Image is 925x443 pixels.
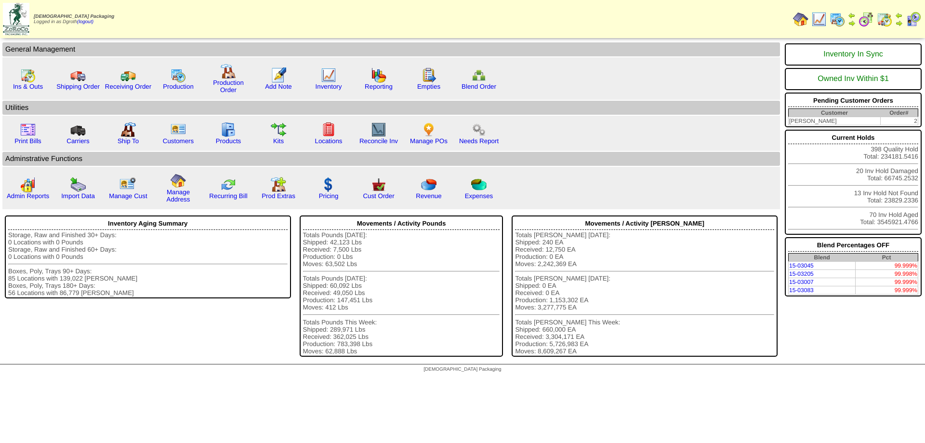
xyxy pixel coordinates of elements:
[417,83,440,90] a: Empties
[171,122,186,137] img: customers.gif
[880,117,918,125] td: 2
[789,262,814,269] a: 15-03045
[213,79,244,94] a: Production Order
[421,122,436,137] img: po.png
[471,177,487,192] img: pie_chart2.png
[811,12,827,27] img: line_graph.gif
[120,122,136,137] img: factory2.gif
[105,83,151,90] a: Receiving Order
[789,254,856,262] th: Blend
[34,14,114,25] span: Logged in as Dgroth
[13,83,43,90] a: Ins & Outs
[20,67,36,83] img: calendarinout.gif
[788,70,918,88] div: Owned Inv Within $1
[209,192,247,200] a: Recurring Bill
[371,177,386,192] img: cust_order.png
[3,3,29,35] img: zoroco-logo-small.webp
[321,122,336,137] img: locations.gif
[859,12,874,27] img: calendarblend.gif
[895,19,903,27] img: arrowright.gif
[109,192,147,200] a: Manage Cust
[271,177,286,192] img: prodextras.gif
[788,94,918,107] div: Pending Customer Orders
[848,12,856,19] img: arrowleft.gif
[789,117,881,125] td: [PERSON_NAME]
[880,109,918,117] th: Order#
[895,12,903,19] img: arrowleft.gif
[163,137,194,145] a: Customers
[789,287,814,294] a: 15-03083
[789,270,814,277] a: 15-03205
[171,67,186,83] img: calendarprod.gif
[303,231,500,355] div: Totals Pounds [DATE]: Shipped: 42,123 Lbs Received: 7,500 Lbs Production: 0 Lbs Moves: 63,502 Lbs...
[303,217,500,230] div: Movements / Activity Pounds
[421,67,436,83] img: workorder.gif
[319,192,339,200] a: Pricing
[421,177,436,192] img: pie_chart.png
[459,137,499,145] a: Needs Report
[8,231,288,296] div: Storage, Raw and Finished 30+ Days: 0 Locations with 0 Pounds Storage, Raw and Finished 60+ Days:...
[423,367,501,372] span: [DEMOGRAPHIC_DATA] Packaging
[830,12,845,27] img: calendarprod.gif
[262,192,295,200] a: Prod Extras
[221,177,236,192] img: reconcile.gif
[2,42,780,56] td: General Management
[66,137,89,145] a: Carriers
[56,83,100,90] a: Shipping Order
[271,67,286,83] img: orders.gif
[789,109,881,117] th: Customer
[77,19,93,25] a: (logout)
[855,270,918,278] td: 99.998%
[365,83,393,90] a: Reporting
[2,101,780,115] td: Utilities
[471,67,487,83] img: network.png
[271,122,286,137] img: workflow.gif
[848,19,856,27] img: arrowright.gif
[471,122,487,137] img: workflow.png
[515,217,774,230] div: Movements / Activity [PERSON_NAME]
[363,192,394,200] a: Cust Order
[321,177,336,192] img: dollar.gif
[877,12,892,27] img: calendarinout.gif
[359,137,398,145] a: Reconcile Inv
[371,67,386,83] img: graph.gif
[371,122,386,137] img: line_graph2.gif
[855,286,918,295] td: 99.999%
[855,262,918,270] td: 99.999%
[855,278,918,286] td: 99.999%
[410,137,448,145] a: Manage POs
[789,279,814,285] a: 15-03007
[515,231,774,355] div: Totals [PERSON_NAME] [DATE]: Shipped: 240 EA Received: 12,750 EA Production: 0 EA Moves: 2,242,36...
[7,192,49,200] a: Admin Reports
[20,122,36,137] img: invoice2.gif
[788,132,918,144] div: Current Holds
[20,177,36,192] img: graph2.png
[70,67,86,83] img: truck.gif
[416,192,441,200] a: Revenue
[906,12,921,27] img: calendarcustomer.gif
[14,137,41,145] a: Print Bills
[61,192,95,200] a: Import Data
[221,64,236,79] img: factory.gif
[2,152,780,166] td: Adminstrative Functions
[855,254,918,262] th: Pct
[462,83,496,90] a: Blend Order
[316,83,342,90] a: Inventory
[70,122,86,137] img: truck3.gif
[118,137,139,145] a: Ship To
[221,122,236,137] img: cabinet.gif
[216,137,241,145] a: Products
[120,67,136,83] img: truck2.gif
[119,177,137,192] img: managecust.png
[321,67,336,83] img: line_graph.gif
[785,130,922,235] div: 398 Quality Hold Total: 234181.5416 20 Inv Hold Damaged Total: 66745.2532 13 Inv Hold Not Found T...
[34,14,114,19] span: [DEMOGRAPHIC_DATA] Packaging
[171,173,186,188] img: home.gif
[70,177,86,192] img: import.gif
[167,188,190,203] a: Manage Address
[788,239,918,252] div: Blend Percentages OFF
[315,137,342,145] a: Locations
[265,83,292,90] a: Add Note
[788,45,918,64] div: Inventory In Sync
[793,12,808,27] img: home.gif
